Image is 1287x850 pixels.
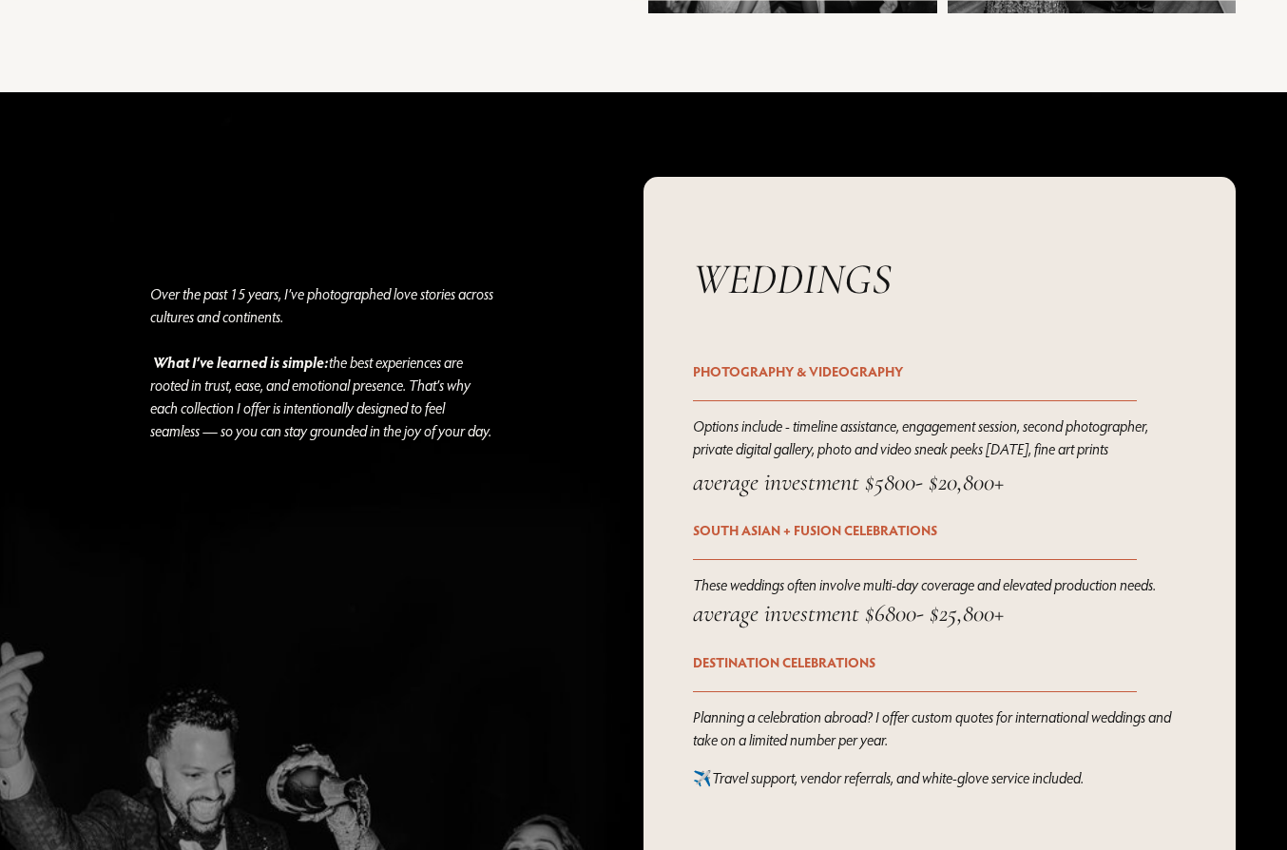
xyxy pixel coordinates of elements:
[693,416,1151,458] em: Options include - timeline assistance, engagement session, second photographer, private digital g...
[693,766,1186,789] p: ✈️
[693,707,1174,749] em: Planning a celebration abroad? I offer custom quotes for international weddings and take on a lim...
[153,352,329,372] em: What I’ve learned is simple:
[712,768,1084,787] em: Travel support, vendor referrals, and white-glove service included.
[693,253,892,305] em: WEDDINGS
[693,575,1156,594] em: These weddings often involve multi-day coverage and elevated production needs.
[693,467,1004,496] em: average investment $5800- $20,800+
[693,653,875,671] strong: DESTINATION CELEBRATIONS
[693,362,903,380] strong: PHOTOGRAPHY & VIDEOGRAPHY
[693,521,937,539] strong: SOUTH ASIAN + FUSION CELEBRATIONS
[150,284,496,372] em: Over the past 15 years, I’ve photographed love stories across cultures and continents.
[693,598,1004,628] em: average investment $6800- $25,800+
